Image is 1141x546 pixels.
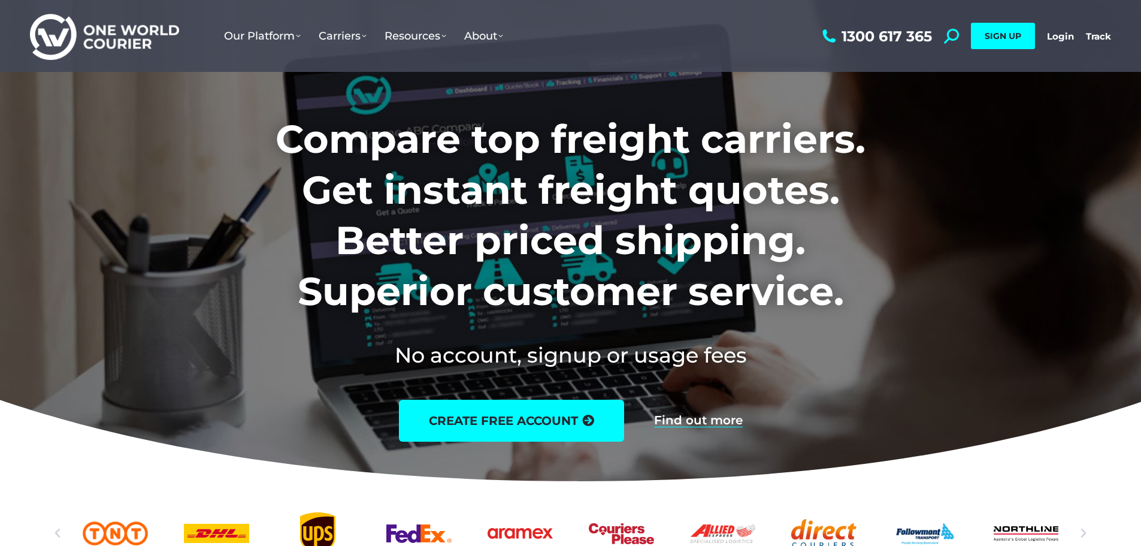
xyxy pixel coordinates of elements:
a: Resources [376,17,455,55]
span: Our Platform [224,29,301,43]
h2: No account, signup or usage fees [196,340,945,370]
span: Resources [385,29,446,43]
span: SIGN UP [985,31,1021,41]
a: create free account [399,400,624,442]
h1: Compare top freight carriers. Get instant freight quotes. Better priced shipping. Superior custom... [196,114,945,316]
a: Track [1086,31,1111,42]
a: Carriers [310,17,376,55]
a: About [455,17,512,55]
a: Find out more [654,414,743,427]
a: SIGN UP [971,23,1035,49]
a: Login [1047,31,1074,42]
a: 1300 617 365 [819,29,932,44]
span: Carriers [319,29,367,43]
img: One World Courier [30,12,179,61]
a: Our Platform [215,17,310,55]
span: About [464,29,503,43]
